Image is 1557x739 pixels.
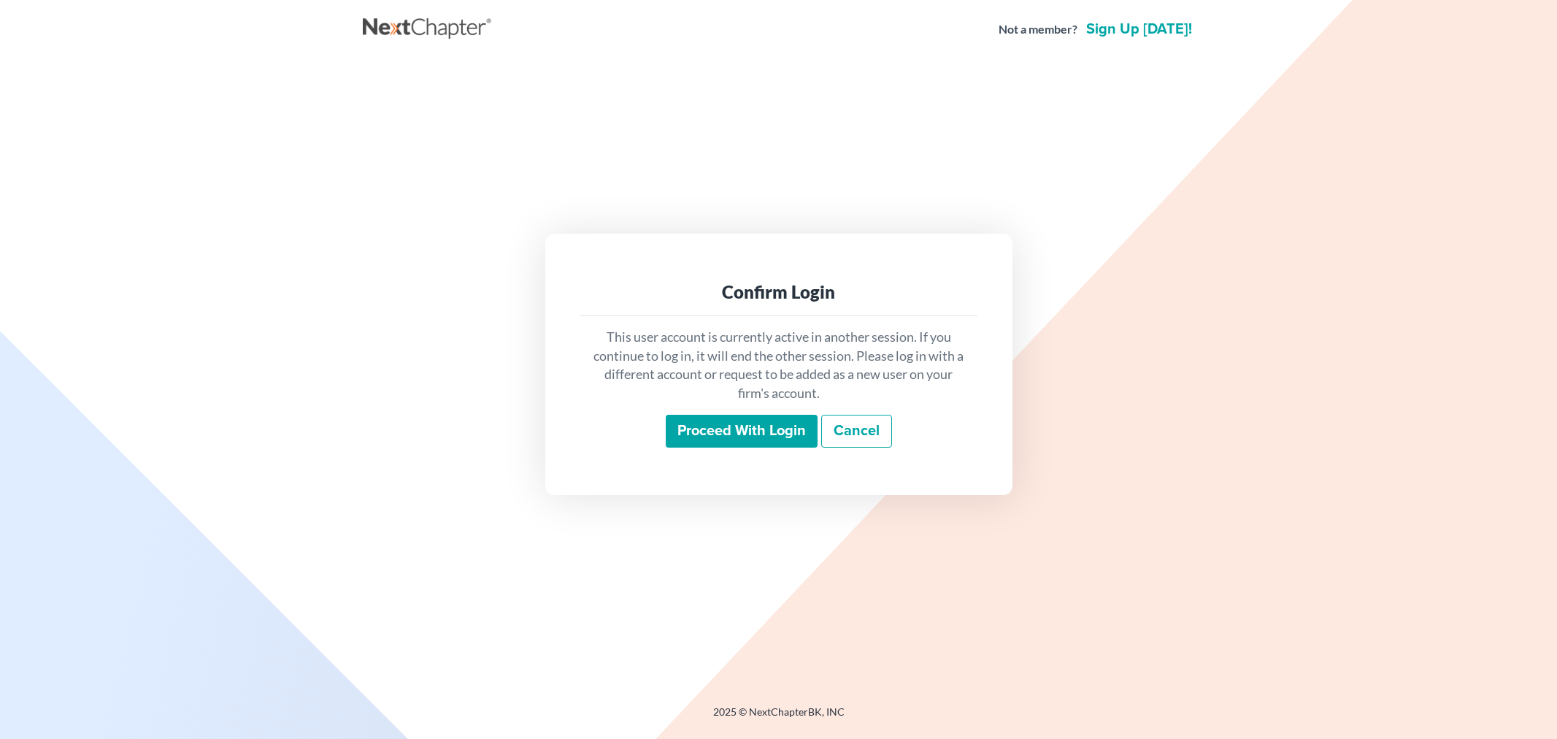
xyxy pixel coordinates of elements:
div: 2025 © NextChapterBK, INC [363,705,1195,731]
input: Proceed with login [666,415,818,448]
div: Confirm Login [592,280,966,304]
a: Sign up [DATE]! [1083,22,1195,37]
p: This user account is currently active in another session. If you continue to log in, it will end ... [592,328,966,403]
strong: Not a member? [999,21,1077,38]
a: Cancel [821,415,892,448]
